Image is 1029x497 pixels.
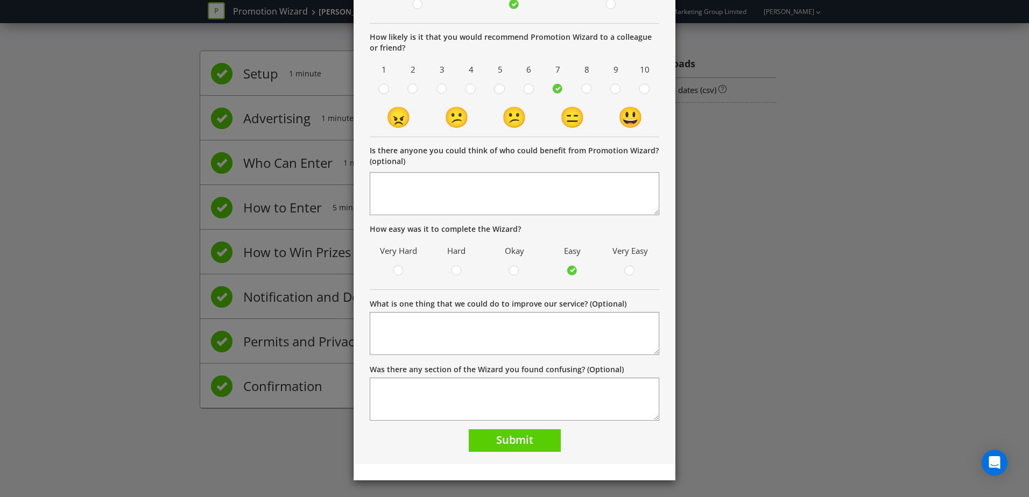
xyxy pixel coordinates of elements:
span: Easy [549,243,596,259]
span: 1 [372,61,396,78]
span: 2 [401,61,425,78]
div: Open Intercom Messenger [982,450,1007,475]
td: 😕 [485,102,544,131]
p: How likely is it that you would recommend Promotion Wizard to a colleague or friend? [370,32,659,53]
label: What is one thing that we could do to improve our service? (Optional) [370,299,626,309]
span: 9 [604,61,628,78]
td: 😑 [544,102,602,131]
label: Was there any section of the Wizard you found confusing? (Optional) [370,364,624,375]
span: 4 [459,61,483,78]
span: Okay [491,243,538,259]
span: 8 [575,61,599,78]
span: 6 [517,61,541,78]
span: 10 [633,61,657,78]
td: 😃 [601,102,659,131]
td: 😕 [428,102,486,131]
span: 7 [546,61,570,78]
button: Submit [469,429,561,452]
span: Very Hard [375,243,422,259]
span: Hard [433,243,481,259]
span: 3 [431,61,454,78]
p: How easy was it to complete the Wizard? [370,224,659,235]
span: 5 [488,61,512,78]
span: Very Easy [607,243,654,259]
p: Is there anyone you could think of who could benefit from Promotion Wizard? (optional) [370,145,659,167]
td: 😠 [370,102,428,131]
span: Submit [496,432,533,447]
